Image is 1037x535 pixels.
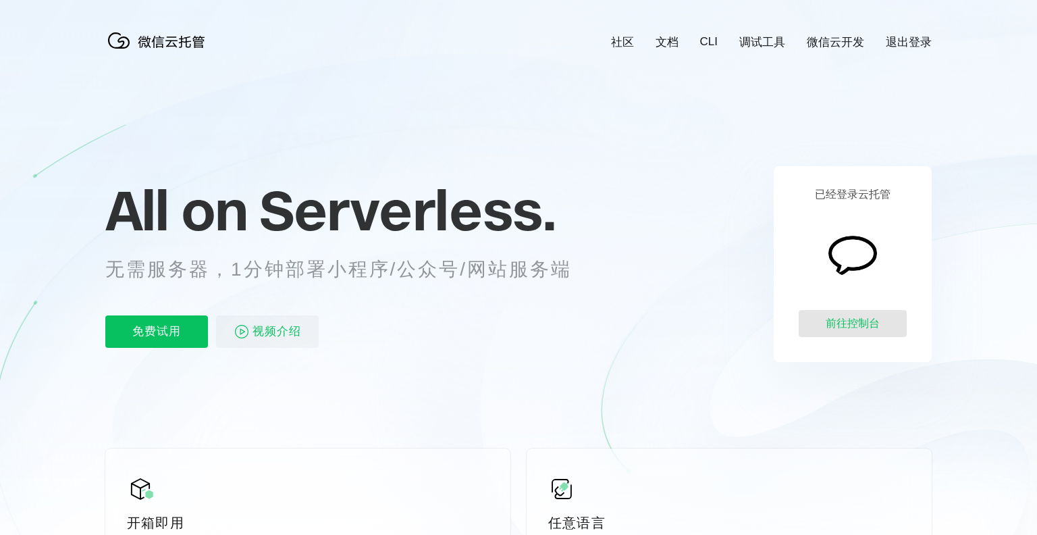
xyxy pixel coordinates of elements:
[799,310,907,337] div: 前往控制台
[815,188,890,202] p: 已经登录云托管
[252,315,301,348] span: 视频介绍
[656,34,679,50] a: 文档
[105,27,213,54] img: 微信云托管
[105,176,246,244] span: All on
[105,45,213,56] a: 微信云托管
[611,34,634,50] a: 社区
[700,35,718,49] a: CLI
[234,324,250,340] img: video_play.svg
[105,315,208,348] p: 免费试用
[548,513,910,532] p: 任意语言
[886,34,932,50] a: 退出登录
[739,34,785,50] a: 调试工具
[259,176,556,244] span: Serverless.
[807,34,864,50] a: 微信云开发
[105,256,597,283] p: 无需服务器，1分钟部署小程序/公众号/网站服务端
[127,513,489,532] p: 开箱即用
